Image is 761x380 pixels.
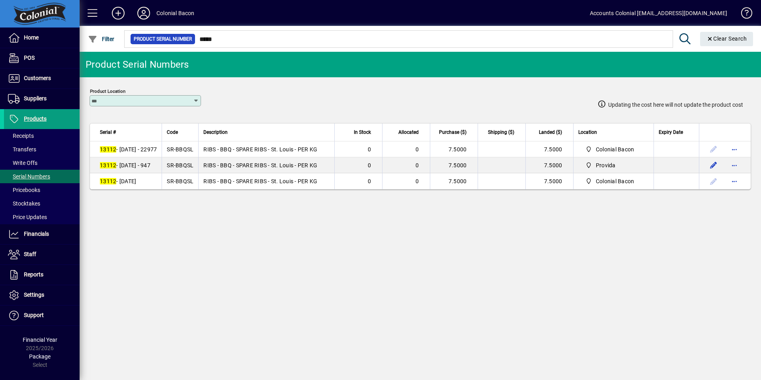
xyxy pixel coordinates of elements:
[340,161,371,169] div: 0
[88,36,115,42] span: Filter
[8,214,47,220] span: Price Updates
[4,170,80,183] a: Serial Numbers
[340,177,371,185] div: 0
[4,210,80,224] a: Price Updates
[100,162,150,168] span: - [DATE] - 947
[4,28,80,48] a: Home
[531,128,569,137] div: Landed ($)
[90,88,125,94] mat-label: Product Location
[526,145,573,153] div: 7.5000
[596,177,634,185] span: Colonial Bacon
[387,128,426,137] div: Allocated
[582,176,637,186] span: Colonial Bacon
[4,129,80,143] a: Receipts
[728,175,741,188] button: More options
[24,251,36,257] span: Staff
[167,128,178,137] span: Code
[706,35,747,42] span: Clear Search
[578,128,648,137] div: Location
[167,178,193,184] span: SR-BBQSL
[340,128,378,137] div: In Stock
[439,128,466,137] span: Purchase ($)
[435,128,474,137] div: Purchase ($)
[387,177,419,185] div: 0
[167,162,193,168] span: SR-BBQSL
[582,161,619,170] span: Provida
[100,128,116,137] span: Serial #
[24,55,35,61] span: POS
[4,183,80,197] a: Pricebooks
[4,265,80,285] a: Reports
[156,7,194,20] div: Colonial Bacon
[24,75,51,81] span: Customers
[29,353,51,360] span: Package
[100,178,116,184] em: 13112
[8,200,40,207] span: Stocktakes
[430,177,478,185] div: 7.5000
[8,187,40,193] span: Pricebooks
[539,128,562,137] span: Landed ($)
[483,128,521,137] div: Shipping ($)
[4,48,80,68] a: POS
[340,145,371,153] div: 0
[596,145,634,153] span: Colonial Bacon
[24,292,44,298] span: Settings
[100,128,157,137] div: Serial #
[430,161,478,169] div: 7.5000
[659,128,683,137] span: Expiry Date
[100,146,116,153] em: 13112
[4,69,80,88] a: Customers
[4,156,80,170] a: Write Offs
[24,312,44,318] span: Support
[167,128,193,137] div: Code
[8,173,50,180] span: Serial Numbers
[105,6,131,20] button: Add
[4,306,80,325] a: Support
[590,7,727,20] div: Accounts Colonial [EMAIL_ADDRESS][DOMAIN_NAME]
[526,161,573,169] div: 7.5000
[398,128,419,137] span: Allocated
[387,161,419,169] div: 0
[582,145,637,154] span: Colonial Bacon
[4,89,80,109] a: Suppliers
[8,133,34,139] span: Receipts
[488,128,514,137] span: Shipping ($)
[4,143,80,156] a: Transfers
[4,285,80,305] a: Settings
[8,146,36,153] span: Transfers
[728,143,741,156] button: More options
[700,32,753,46] button: Clear
[728,159,741,172] button: More options
[203,162,317,168] span: RIBS - BBQ - SPARE RIBS - St. Louis - PER KG
[387,145,419,153] div: 0
[608,101,743,109] span: Updating the cost here will not update the product cost
[86,32,117,46] button: Filter
[430,145,478,153] div: 7.5000
[24,95,47,102] span: Suppliers
[86,58,189,71] div: Product Serial Numbers
[203,178,317,184] span: RIBS - BBQ - SPARE RIBS - St. Louis - PER KG
[100,146,157,153] span: - [DATE] - 22977
[167,146,193,153] span: SR-BBQSL
[131,6,156,20] button: Profile
[8,160,37,166] span: Write Offs
[596,161,616,169] span: Provida
[23,337,57,343] span: Financial Year
[4,245,80,264] a: Staff
[659,128,694,137] div: Expiry Date
[100,178,136,184] span: - [DATE]
[100,162,116,168] em: 13112
[4,224,80,244] a: Financials
[578,128,597,137] span: Location
[203,128,228,137] span: Description
[735,2,751,27] a: Knowledge Base
[203,146,317,153] span: RIBS - BBQ - SPARE RIBS - St. Louis - PER KG
[24,231,49,237] span: Financials
[24,271,43,278] span: Reports
[203,128,330,137] div: Description
[134,35,192,43] span: Product Serial Number
[24,116,47,122] span: Products
[526,177,573,185] div: 7.5000
[354,128,371,137] span: In Stock
[4,197,80,210] a: Stocktakes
